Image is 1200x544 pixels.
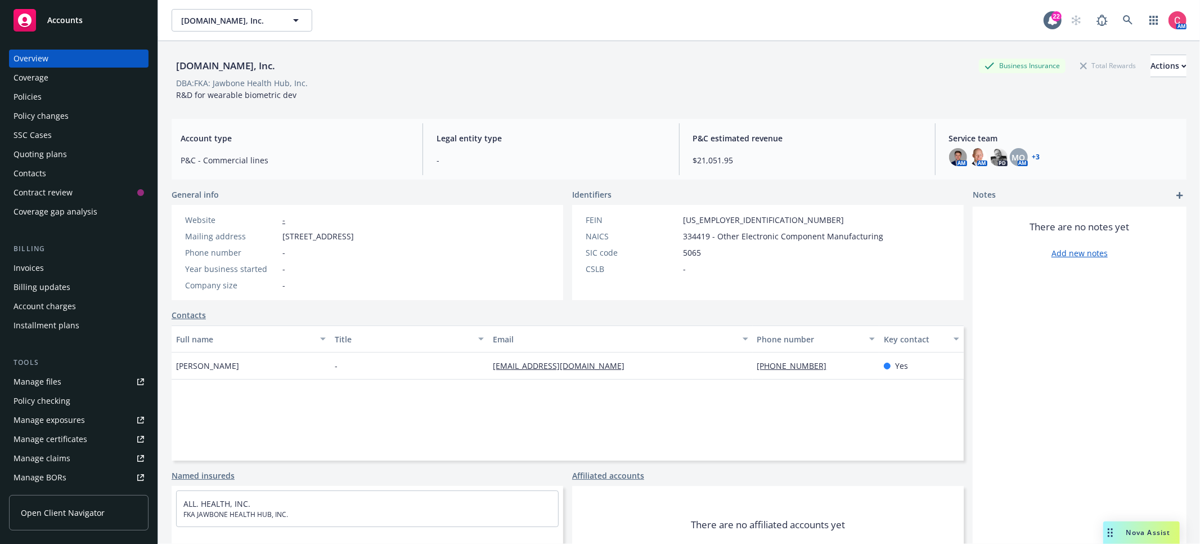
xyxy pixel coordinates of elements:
a: Quoting plans [9,145,149,163]
div: Policy checking [14,392,70,410]
div: Mailing address [185,230,278,242]
div: Title [335,333,472,345]
span: - [683,263,686,275]
a: Coverage [9,69,149,87]
img: photo [949,148,967,166]
span: General info [172,189,219,200]
span: Identifiers [572,189,612,200]
div: [DOMAIN_NAME], Inc. [172,59,280,73]
div: SSC Cases [14,126,52,144]
a: Manage claims [9,449,149,467]
span: - [282,279,285,291]
div: Contacts [14,164,46,182]
a: Switch app [1143,9,1165,32]
span: There are no affiliated accounts yet [691,518,845,532]
span: There are no notes yet [1030,220,1130,234]
div: Drag to move [1103,521,1117,544]
div: Business Insurance [979,59,1066,73]
span: - [282,247,285,258]
a: Account charges [9,297,149,315]
span: Open Client Navigator [21,507,105,519]
span: Account type [181,132,409,144]
button: Email [488,325,752,353]
img: photo [969,148,987,166]
span: Service team [949,132,1177,144]
div: Policies [14,88,42,106]
a: Accounts [9,5,149,36]
div: Manage certificates [14,430,87,448]
div: Phone number [757,333,862,345]
div: Coverage [14,69,48,87]
span: - [335,360,338,372]
div: Total Rewards [1075,59,1141,73]
a: Contacts [172,309,206,321]
div: Manage claims [14,449,70,467]
a: Manage exposures [9,411,149,429]
div: FEIN [586,214,678,226]
div: Billing [9,243,149,255]
span: - [437,154,665,166]
div: Key contact [884,333,947,345]
div: Email [493,333,735,345]
div: Coverage gap analysis [14,203,97,221]
button: Key contact [879,325,964,353]
a: Manage certificates [9,430,149,448]
a: Search [1117,9,1139,32]
div: SIC code [586,247,678,258]
div: Manage BORs [14,469,66,487]
a: Report a Bug [1091,9,1113,32]
span: [PERSON_NAME] [176,360,239,372]
span: P&C estimated revenue [693,132,922,144]
a: SSC Cases [9,126,149,144]
span: 334419 - Other Electronic Component Manufacturing [683,230,883,242]
div: Company size [185,279,278,291]
div: Billing updates [14,278,70,296]
a: Contacts [9,164,149,182]
div: Overview [14,50,48,68]
a: Policies [9,88,149,106]
div: Manage files [14,373,61,391]
a: [PHONE_NUMBER] [757,360,836,371]
div: Manage exposures [14,411,85,429]
div: Contract review [14,184,73,202]
div: DBA: FKA: Jawbone Health Hub, Inc. [176,77,308,89]
span: 5065 [683,247,701,258]
div: 22 [1051,11,1062,21]
span: [DOMAIN_NAME], Inc. [181,15,278,26]
div: Invoices [14,259,44,277]
span: Legal entity type [437,132,665,144]
img: photo [1168,11,1186,29]
span: Notes [973,189,996,202]
a: Coverage gap analysis [9,203,149,221]
a: Installment plans [9,316,149,335]
a: Add new notes [1051,247,1108,259]
span: FKA JAWBONE HEALTH HUB, INC. [183,510,551,520]
a: Manage files [9,373,149,391]
a: ALL. HEALTH, INC. [183,498,250,509]
a: Billing updates [9,278,149,296]
a: Contract review [9,184,149,202]
a: Manage BORs [9,469,149,487]
span: P&C - Commercial lines [181,154,409,166]
span: - [282,263,285,275]
span: Nova Assist [1126,528,1171,537]
div: Website [185,214,278,226]
span: [US_EMPLOYER_IDENTIFICATION_NUMBER] [683,214,844,226]
button: [DOMAIN_NAME], Inc. [172,9,312,32]
img: photo [990,148,1008,166]
a: Start snowing [1065,9,1087,32]
div: Tools [9,357,149,368]
a: Overview [9,50,149,68]
a: Affiliated accounts [572,470,644,481]
button: Full name [172,325,330,353]
a: Named insureds [172,470,235,481]
a: [EMAIL_ADDRESS][DOMAIN_NAME] [493,360,633,371]
a: Policy changes [9,107,149,125]
div: Full name [176,333,313,345]
div: NAICS [586,230,678,242]
div: Year business started [185,263,278,275]
span: R&D for wearable biometric dev [176,90,296,100]
div: Account charges [14,297,76,315]
button: Phone number [753,325,879,353]
div: CSLB [586,263,678,275]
